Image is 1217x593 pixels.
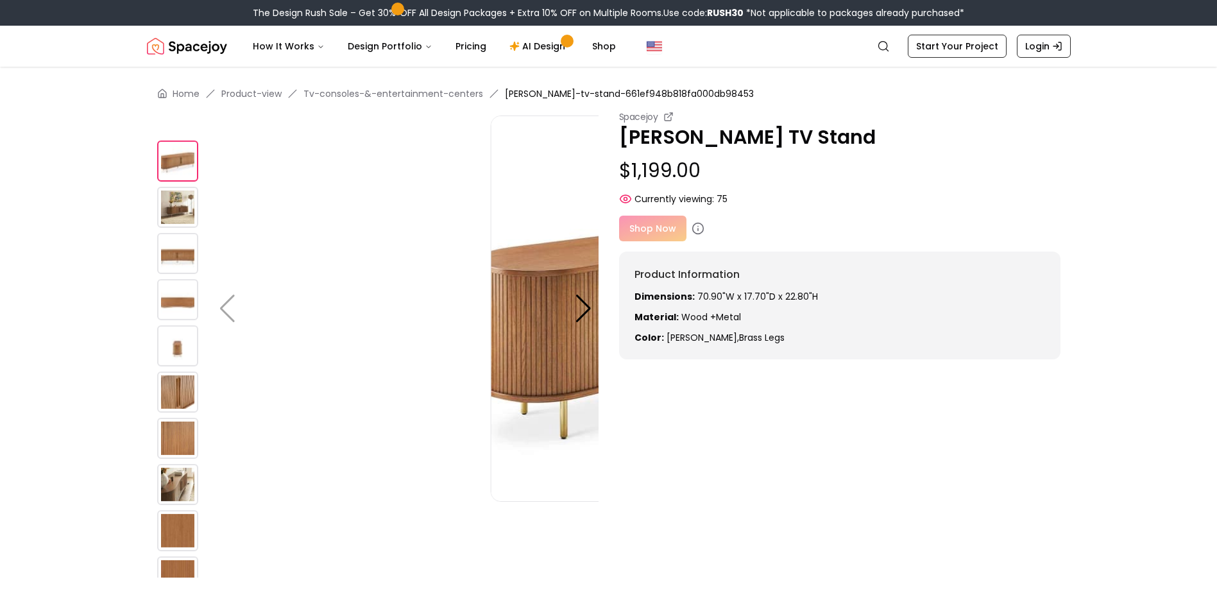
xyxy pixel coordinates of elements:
p: 70.90"W x 17.70"D x 22.80"H [634,290,1045,303]
a: Tv-consoles-&-entertainment-centers [303,87,483,100]
nav: Main [243,33,626,59]
img: https://storage.googleapis.com/spacejoy-main/assets/661ef948b818fa000db98453/product_3_240ka6odlo27 [157,279,198,320]
a: Start Your Project [908,35,1007,58]
p: $1,199.00 [619,159,1060,182]
small: Spacejoy [619,110,658,123]
a: Login [1017,35,1071,58]
span: 75 [717,193,728,205]
img: Spacejoy Logo [147,33,227,59]
a: Shop [582,33,626,59]
button: Design Portfolio [337,33,443,59]
button: How It Works [243,33,335,59]
img: https://storage.googleapis.com/spacejoy-main/assets/661ef948b818fa000db98453/product_4_142jn4ia45b5 [157,325,198,366]
img: https://storage.googleapis.com/spacejoy-main/assets/661ef948b818fa000db98453/product_6_kklh889ae8l5 [157,418,198,459]
img: https://storage.googleapis.com/spacejoy-main/assets/661ef948b818fa000db98453/product_2_4fboik8n25h [157,233,198,274]
img: https://storage.googleapis.com/spacejoy-main/assets/661ef948b818fa000db98453/product_1_egbi2gn42nl [157,187,198,228]
nav: breadcrumb [157,87,1060,100]
strong: Dimensions: [634,290,695,303]
span: Wood +Metal [681,311,741,323]
span: Use code: [663,6,744,19]
a: AI Design [499,33,579,59]
span: [PERSON_NAME]-tv-stand-661ef948b818fa000db98453 [505,87,754,100]
img: United States [647,39,662,54]
nav: Global [147,26,1071,67]
span: brass legs [739,331,785,344]
span: [PERSON_NAME] , [667,331,739,344]
img: https://storage.googleapis.com/spacejoy-main/assets/661ef948b818fa000db98453/product_0_1aff4m7cmfe6 [490,116,876,502]
a: Spacejoy [147,33,227,59]
b: RUSH30 [707,6,744,19]
strong: Color: [634,331,664,344]
a: Product-view [221,87,282,100]
p: [PERSON_NAME] TV Stand [619,126,1060,149]
a: Home [173,87,200,100]
img: https://storage.googleapis.com/spacejoy-main/assets/661ef948b818fa000db98453/product_8_1nfkik5p47dg [157,510,198,551]
img: https://storage.googleapis.com/spacejoy-main/assets/661ef948b818fa000db98453/product_0_1aff4m7cmfe6 [157,141,198,182]
img: https://storage.googleapis.com/spacejoy-main/assets/661ef948b818fa000db98453/product_7_2538h3ikliie [157,464,198,505]
h6: Product Information [634,267,1045,282]
span: Currently viewing: [634,193,714,205]
strong: Material: [634,311,679,323]
img: https://storage.googleapis.com/spacejoy-main/assets/661ef948b818fa000db98453/product_5_iddpc82dgibg [157,372,198,413]
span: *Not applicable to packages already purchased* [744,6,964,19]
div: The Design Rush Sale – Get 30% OFF All Design Packages + Extra 10% OFF on Multiple Rooms. [253,6,964,19]
a: Pricing [445,33,497,59]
